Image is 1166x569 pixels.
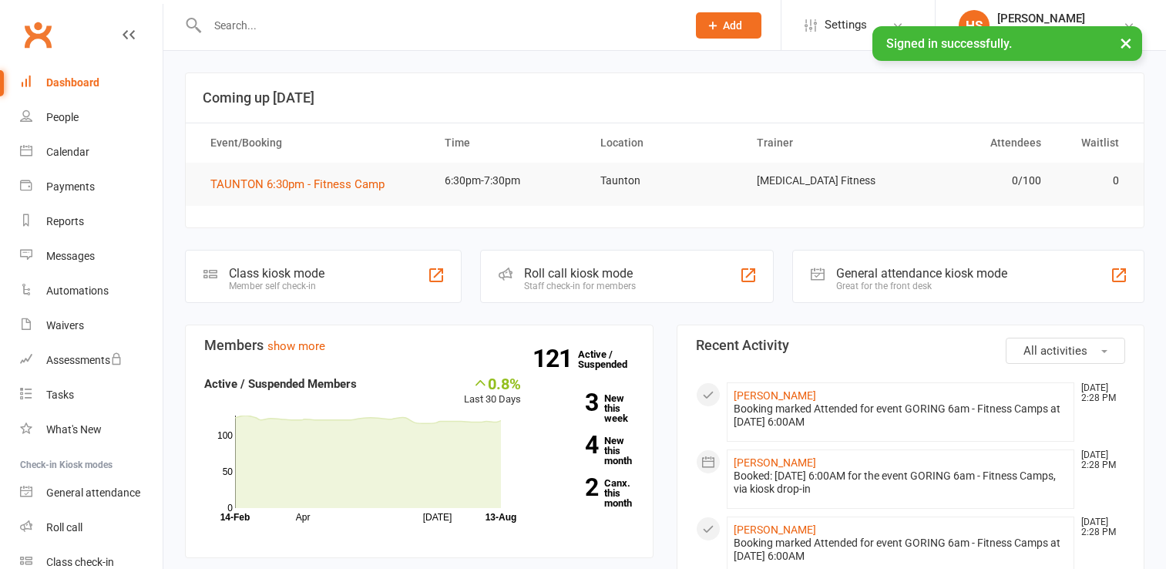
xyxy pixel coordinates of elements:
[46,146,89,158] div: Calendar
[210,177,385,191] span: TAUNTON 6:30pm - Fitness Camp
[899,123,1055,163] th: Attendees
[20,343,163,378] a: Assessments
[431,163,587,199] td: 6:30pm-7:30pm
[1055,123,1133,163] th: Waitlist
[524,281,636,291] div: Staff check-in for members
[743,123,899,163] th: Trainer
[46,215,84,227] div: Reports
[997,12,1116,25] div: [PERSON_NAME]
[46,487,140,499] div: General attendance
[1074,517,1124,537] time: [DATE] 2:28 PM
[20,308,163,343] a: Waivers
[20,412,163,447] a: What's New
[46,180,95,193] div: Payments
[544,478,634,508] a: 2Canx. this month
[203,90,1127,106] h3: Coming up [DATE]
[544,476,598,499] strong: 2
[836,266,1007,281] div: General attendance kiosk mode
[197,123,431,163] th: Event/Booking
[1074,383,1124,403] time: [DATE] 2:28 PM
[825,8,867,42] span: Settings
[734,389,816,402] a: [PERSON_NAME]
[578,338,646,381] a: 121Active / Suspended
[723,19,742,32] span: Add
[46,521,82,534] div: Roll call
[734,470,1068,496] div: Booked: [DATE] 6:00AM for the event GORING 6am - Fitness Camps, via kiosk drop-in
[46,250,95,262] div: Messages
[431,123,587,163] th: Time
[544,391,598,414] strong: 3
[1112,26,1140,59] button: ×
[20,239,163,274] a: Messages
[544,436,634,466] a: 4New this month
[20,274,163,308] a: Automations
[743,163,899,199] td: [MEDICAL_DATA] Fitness
[203,15,676,36] input: Search...
[524,266,636,281] div: Roll call kiosk mode
[836,281,1007,291] div: Great for the front desk
[46,111,79,123] div: People
[544,433,598,456] strong: 4
[204,338,634,353] h3: Members
[544,393,634,423] a: 3New this week
[18,15,57,54] a: Clubworx
[464,375,521,392] div: 0.8%
[204,377,357,391] strong: Active / Suspended Members
[46,354,123,366] div: Assessments
[1055,163,1133,199] td: 0
[586,163,743,199] td: Taunton
[20,510,163,545] a: Roll call
[229,266,324,281] div: Class kiosk mode
[734,524,816,536] a: [PERSON_NAME]
[997,25,1116,39] div: [MEDICAL_DATA] Fitness
[1006,338,1125,364] button: All activities
[696,338,1126,353] h3: Recent Activity
[20,135,163,170] a: Calendar
[46,76,99,89] div: Dashboard
[267,339,325,353] a: show more
[959,10,990,41] div: HS
[46,556,114,568] div: Class check-in
[46,423,102,436] div: What's New
[696,12,761,39] button: Add
[586,123,743,163] th: Location
[464,375,521,408] div: Last 30 Days
[899,163,1055,199] td: 0/100
[20,378,163,412] a: Tasks
[886,36,1012,51] span: Signed in successfully.
[46,319,84,332] div: Waivers
[20,204,163,239] a: Reports
[210,175,395,194] button: TAUNTON 6:30pm - Fitness Camp
[1023,344,1087,358] span: All activities
[229,281,324,291] div: Member self check-in
[46,389,74,401] div: Tasks
[734,402,1068,429] div: Booking marked Attended for event GORING 6am - Fitness Camps at [DATE] 6:00AM
[1074,450,1124,470] time: [DATE] 2:28 PM
[20,476,163,510] a: General attendance kiosk mode
[533,347,578,370] strong: 121
[734,456,816,469] a: [PERSON_NAME]
[20,100,163,135] a: People
[20,66,163,100] a: Dashboard
[734,537,1068,563] div: Booking marked Attended for event GORING 6am - Fitness Camps at [DATE] 6:00AM
[20,170,163,204] a: Payments
[46,284,109,297] div: Automations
